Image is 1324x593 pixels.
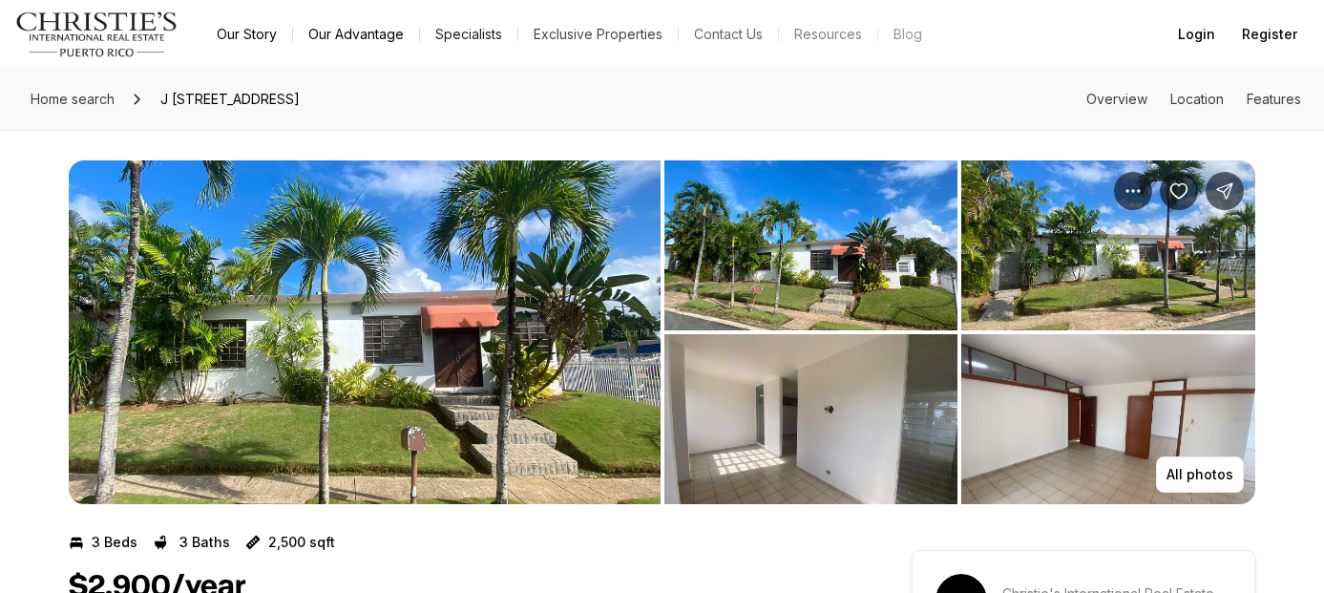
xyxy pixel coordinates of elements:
a: Our Advantage [293,21,419,48]
button: All photos [1156,456,1244,493]
button: View image gallery [664,160,958,330]
button: Register [1230,15,1309,53]
p: 2,500 sqft [268,535,335,550]
button: Share Property: J 19 Jefferson PARKVILLE [1206,172,1244,210]
div: Listing Photos [69,160,1255,504]
button: View image gallery [664,334,958,504]
button: Property options [1114,172,1152,210]
button: View image gallery [961,160,1255,330]
p: All photos [1166,467,1233,482]
a: Specialists [420,21,517,48]
button: View image gallery [69,160,661,504]
span: J [STREET_ADDRESS] [153,84,307,115]
img: logo [15,11,179,57]
li: 1 of 5 [69,160,661,504]
a: Blog [878,21,937,48]
nav: Page section menu [1086,92,1301,107]
button: 3 Baths [153,527,230,558]
a: Skip to: Features [1247,91,1301,107]
span: Register [1242,27,1297,42]
li: 2 of 5 [664,160,1256,504]
span: Login [1178,27,1215,42]
a: Skip to: Location [1170,91,1224,107]
a: Resources [779,21,877,48]
p: 3 Beds [92,535,137,550]
p: 3 Baths [179,535,230,550]
a: Home search [23,84,122,115]
a: Skip to: Overview [1086,91,1147,107]
button: Login [1166,15,1227,53]
a: Exclusive Properties [518,21,678,48]
a: Our Story [201,21,292,48]
button: Contact Us [679,21,778,48]
span: Home search [31,91,115,107]
button: Save Property: J 19 Jefferson PARKVILLE [1160,172,1198,210]
button: View image gallery [961,334,1255,504]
